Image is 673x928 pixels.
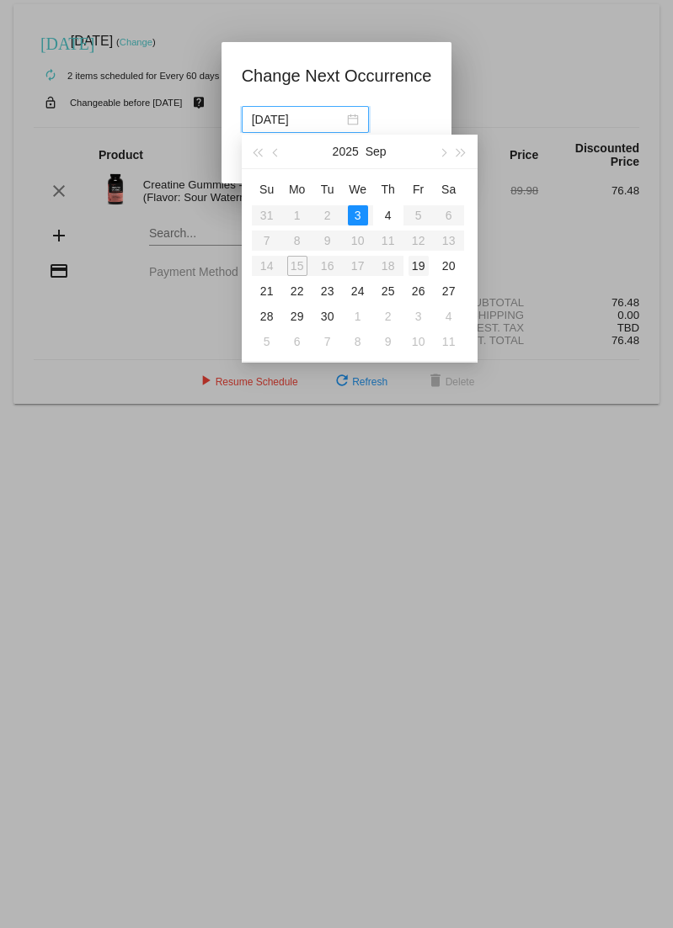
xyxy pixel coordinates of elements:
button: Previous month (PageUp) [267,135,286,168]
td: 10/4/2025 [434,304,464,329]
td: 10/7/2025 [312,329,343,354]
td: 10/9/2025 [373,329,403,354]
div: 4 [378,205,398,225]
td: 9/4/2025 [373,203,403,228]
td: 9/28/2025 [252,304,282,329]
th: Mon [282,176,312,203]
th: Fri [403,176,434,203]
td: 10/11/2025 [434,329,464,354]
td: 10/2/2025 [373,304,403,329]
div: 5 [257,331,277,352]
div: 28 [257,306,277,326]
div: 29 [287,306,307,326]
td: 9/19/2025 [403,253,434,278]
div: 8 [348,331,368,352]
td: 9/29/2025 [282,304,312,329]
div: 21 [257,281,277,301]
div: 19 [409,256,429,276]
div: 30 [318,306,338,326]
div: 2 [378,306,398,326]
button: 2025 [333,135,359,168]
td: 9/23/2025 [312,278,343,304]
td: 10/10/2025 [403,329,434,354]
td: 10/1/2025 [343,304,373,329]
div: 27 [439,281,459,301]
div: 10 [409,331,429,352]
td: 10/5/2025 [252,329,282,354]
div: 25 [378,281,398,301]
input: Select date [252,110,344,129]
div: 22 [287,281,307,301]
button: Last year (Control + left) [248,135,267,168]
td: 9/27/2025 [434,278,464,304]
button: Next year (Control + right) [451,135,470,168]
td: 9/26/2025 [403,278,434,304]
div: 4 [439,306,459,326]
td: 9/30/2025 [312,304,343,329]
td: 9/21/2025 [252,278,282,304]
td: 9/25/2025 [373,278,403,304]
div: 3 [409,306,429,326]
button: Sep [366,135,387,168]
th: Sun [252,176,282,203]
div: 20 [439,256,459,276]
th: Thu [373,176,403,203]
th: Wed [343,176,373,203]
div: 24 [348,281,368,301]
div: 6 [287,331,307,352]
button: Next month (PageDown) [433,135,451,168]
div: 1 [348,306,368,326]
div: 11 [439,331,459,352]
td: 10/8/2025 [343,329,373,354]
th: Sat [434,176,464,203]
div: 9 [378,331,398,352]
div: 23 [318,281,338,301]
td: 10/3/2025 [403,304,434,329]
div: 26 [409,281,429,301]
h1: Change Next Occurrence [242,62,432,89]
td: 10/6/2025 [282,329,312,354]
td: 9/20/2025 [434,253,464,278]
td: 9/24/2025 [343,278,373,304]
th: Tue [312,176,343,203]
td: 9/22/2025 [282,278,312,304]
div: 7 [318,331,338,352]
